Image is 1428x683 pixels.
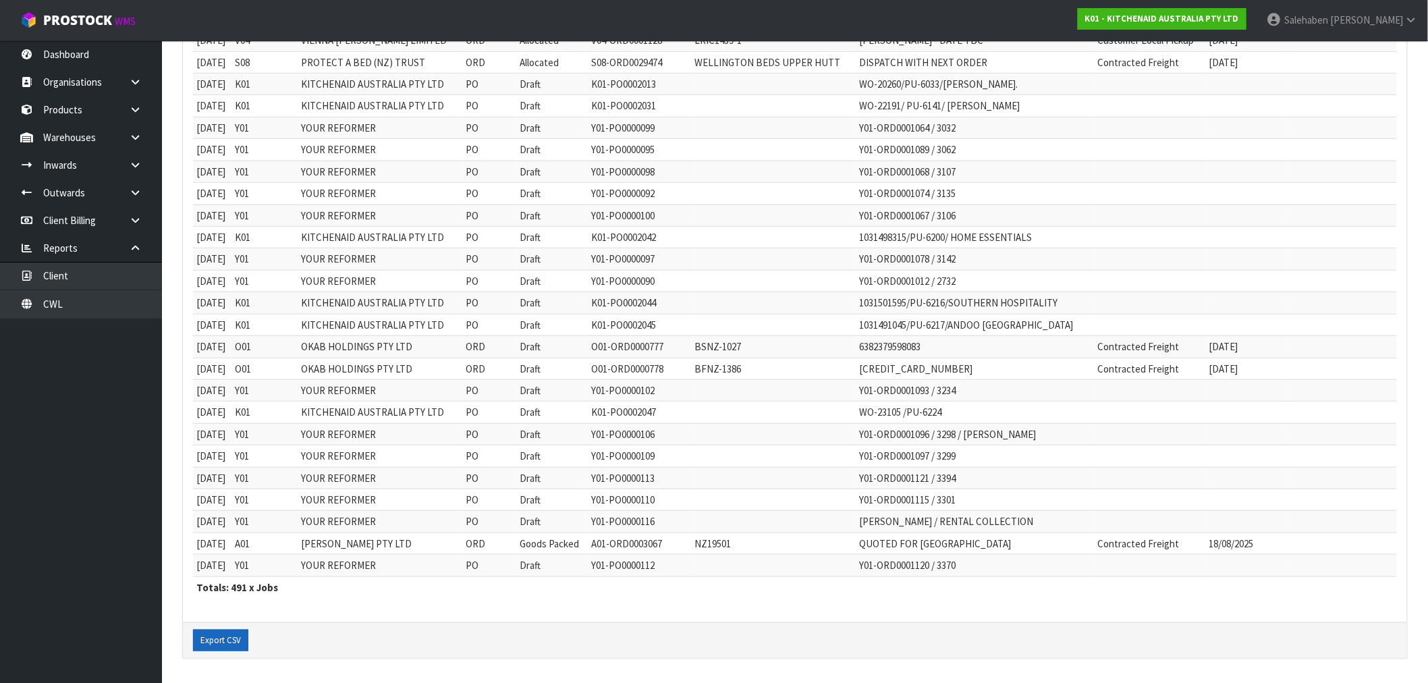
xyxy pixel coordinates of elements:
td: Y01 [231,423,298,445]
td: K01-PO0002042 [588,226,691,248]
td: K01-PO0002045 [588,314,691,335]
td: [DATE] [193,336,231,358]
td: PO [463,161,517,182]
td: 1031491045/PU-6217/ANDOO [GEOGRAPHIC_DATA] [856,314,1095,335]
td: K01-PO0002047 [588,402,691,423]
span: Draft [520,209,541,222]
td: Y01 [231,555,298,576]
td: Y01-ORD0001121 / 3394 [856,467,1095,489]
span: Draft [520,319,541,331]
td: K01 [231,95,298,117]
span: Draft [520,340,541,353]
td: [DATE] [193,402,231,423]
td: PO [463,402,517,423]
td: Y01-PO0000092 [588,183,691,204]
span: Draft [520,296,541,309]
td: Y01-ORD0001093 / 3234 [856,379,1095,401]
td: Y01 [231,248,298,270]
img: cube-alt.png [20,11,37,28]
td: KITCHENAID AUSTRALIA PTY LTD [298,226,463,248]
td: [DATE] [193,51,231,73]
td: YOUR REFORMER [298,204,463,226]
td: YOUR REFORMER [298,445,463,467]
td: [DATE] [193,555,231,576]
td: [DATE] [193,292,231,314]
td: ORD [463,51,517,73]
td: PO [463,117,517,138]
td: K01-PO0002031 [588,95,691,117]
td: PO [463,226,517,248]
td: Y01-ORD0001120 / 3370 [856,555,1095,576]
td: NZ19501 [692,532,856,554]
td: [DATE] [1206,358,1287,379]
td: PO [463,183,517,204]
span: Draft [520,252,541,265]
td: K01 [231,226,298,248]
td: PO [463,511,517,532]
td: Y01-ORD0001064 / 3032 [856,117,1095,138]
td: K01 [231,314,298,335]
td: KITCHENAID AUSTRALIA PTY LTD [298,74,463,95]
td: K01 [231,74,298,95]
td: Contracted Freight [1095,51,1206,73]
td: Y01 [231,139,298,161]
td: [DATE] [193,379,231,401]
span: Allocated [520,56,559,69]
td: Y01 [231,117,298,138]
td: [DATE] [193,204,231,226]
td: Y01-PO0000098 [588,161,691,182]
span: Draft [520,99,541,112]
td: YOUR REFORMER [298,117,463,138]
td: [DATE] [1206,51,1287,73]
td: [DATE] [193,511,231,532]
td: PO [463,270,517,292]
span: Draft [520,231,541,244]
td: Y01-PO0000097 [588,248,691,270]
td: [DATE] [193,248,231,270]
td: Y01 [231,511,298,532]
td: Y01-ORD0001074 / 3135 [856,183,1095,204]
td: Y01-PO0000099 [588,117,691,138]
td: PO [463,314,517,335]
td: ORD [463,336,517,358]
td: [DATE] [193,314,231,335]
td: YOUR REFORMER [298,183,463,204]
td: PO [463,555,517,576]
td: YOUR REFORMER [298,379,463,401]
td: DISPATCH WITH NEXT ORDER [856,51,1095,73]
span: ProStock [43,11,112,29]
td: Y01-PO0000109 [588,445,691,467]
td: PO [463,379,517,401]
td: O01-ORD0000777 [588,336,691,358]
th: Totals: 491 x Jobs [193,576,1397,598]
td: [DATE] [193,117,231,138]
td: WO-20260/PU-6033/[PERSON_NAME]. [856,74,1095,95]
span: Draft [520,143,541,156]
td: 1031498315/PU-6200/ HOME ESSENTIALS [856,226,1095,248]
td: [DATE] [193,74,231,95]
td: YOUR REFORMER [298,423,463,445]
td: Y01-ORD0001097 / 3299 [856,445,1095,467]
td: 18/08/2025 [1206,532,1287,554]
td: A01-ORD0003067 [588,532,691,554]
a: K01 - KITCHENAID AUSTRALIA PTY LTD [1078,8,1246,30]
span: Draft [520,493,541,506]
td: [CREDIT_CARD_NUMBER] [856,358,1095,379]
span: Draft [520,472,541,485]
td: A01 [231,532,298,554]
td: [DATE] [193,270,231,292]
span: Draft [520,384,541,397]
td: Y01 [231,467,298,489]
td: 6382379598083 [856,336,1095,358]
td: Y01 [231,445,298,467]
td: Y01-PO0000106 [588,423,691,445]
td: ORD [463,358,517,379]
td: KITCHENAID AUSTRALIA PTY LTD [298,314,463,335]
td: Contracted Freight [1095,336,1206,358]
span: [PERSON_NAME] [1330,13,1403,26]
td: Y01-ORD0001096 / 3298 / [PERSON_NAME] [856,423,1095,445]
td: Y01-PO0000112 [588,555,691,576]
td: BFNZ-1386 [692,358,856,379]
td: [DATE] [193,489,231,511]
td: YOUR REFORMER [298,139,463,161]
